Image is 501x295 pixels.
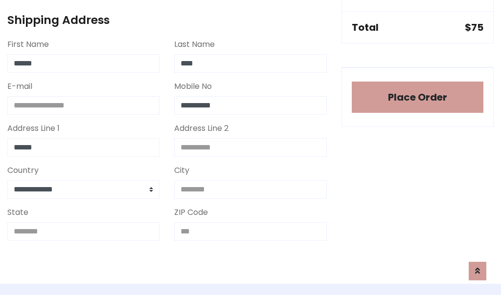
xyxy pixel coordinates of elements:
label: Address Line 1 [7,123,60,134]
label: ZIP Code [174,207,208,218]
h4: Shipping Address [7,13,327,27]
label: Last Name [174,39,215,50]
h5: Total [352,21,379,33]
label: Country [7,165,39,176]
label: City [174,165,189,176]
label: Address Line 2 [174,123,228,134]
label: State [7,207,28,218]
button: Place Order [352,82,483,113]
h5: $ [465,21,483,33]
label: Mobile No [174,81,212,92]
label: First Name [7,39,49,50]
span: 75 [471,21,483,34]
label: E-mail [7,81,32,92]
